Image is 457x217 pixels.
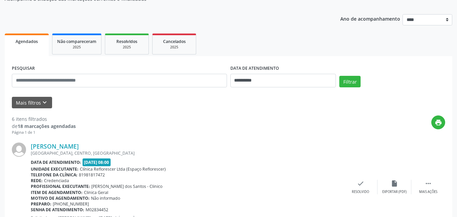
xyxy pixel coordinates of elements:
[31,150,344,156] div: [GEOGRAPHIC_DATA], CENTRO, [GEOGRAPHIC_DATA]
[339,76,361,87] button: Filtrar
[31,201,51,207] b: Preparo:
[431,115,445,129] button: print
[12,115,76,123] div: 6 itens filtrados
[425,180,432,187] i: 
[53,201,89,207] span: [PHONE_NUMBER]
[31,143,79,150] a: [PERSON_NAME]
[110,45,144,50] div: 2025
[31,166,78,172] b: Unidade executante:
[79,172,105,178] span: 81981817472
[435,119,442,126] i: print
[352,190,369,194] div: Resolvido
[391,180,398,187] i: insert_drive_file
[18,123,76,129] strong: 18 marcações agendadas
[31,195,90,201] b: Motivo de agendamento:
[44,178,69,183] span: Credenciada
[83,158,111,166] span: [DATE] 08:00
[12,63,35,74] label: PESQUISAR
[91,183,162,189] span: [PERSON_NAME] dos Santos - Clinico
[91,195,120,201] span: Não informado
[31,190,83,195] b: Item de agendamento:
[163,39,186,44] span: Cancelados
[230,63,279,74] label: DATA DE ATENDIMENTO
[157,45,191,50] div: 2025
[12,97,52,109] button: Mais filtroskeyboard_arrow_down
[31,183,90,189] b: Profissional executante:
[31,159,81,165] b: Data de atendimento:
[12,143,26,157] img: img
[41,99,48,106] i: keyboard_arrow_down
[357,180,364,187] i: check
[12,130,76,135] div: Página 1 de 1
[340,14,400,23] p: Ano de acompanhamento
[57,39,96,44] span: Não compareceram
[31,172,77,178] b: Telefone da clínica:
[80,166,166,172] span: Clínica Reflorescer Ltda (Espaço Reflorescer)
[16,39,38,44] span: Agendados
[57,45,96,50] div: 2025
[86,207,108,213] span: M02834452
[382,190,407,194] div: Exportar (PDF)
[419,190,437,194] div: Mais ações
[31,178,43,183] b: Rede:
[31,207,84,213] b: Senha de atendimento:
[116,39,137,44] span: Resolvidos
[12,123,76,130] div: de
[84,190,108,195] span: Clinica Geral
